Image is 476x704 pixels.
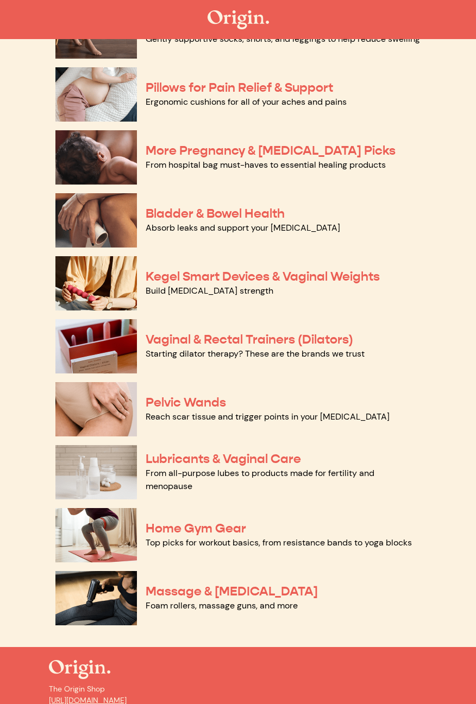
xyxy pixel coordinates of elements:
[146,395,226,410] a: Pelvic Wands
[146,348,365,359] a: Starting dilator therapy? These are the brands we trust
[146,222,340,233] a: Absorb leaks and support your [MEDICAL_DATA]
[146,451,301,467] a: Lubricants & Vaginal Care
[146,332,353,347] a: Vaginal & Rectal Trainers (Dilators)
[55,445,137,499] img: Lubricants & Vaginal Care
[55,130,137,185] img: More Pregnancy & Postpartum Picks
[55,67,137,122] img: Pillows for Pain Relief & Support
[146,584,318,599] a: Massage & [MEDICAL_DATA]
[146,269,380,284] a: Kegel Smart Devices & Vaginal Weights
[146,143,396,158] a: More Pregnancy & [MEDICAL_DATA] Picks
[55,319,137,373] img: Vaginal & Rectal Trainers (Dilators)
[146,206,285,221] a: Bladder & Bowel Health
[146,521,246,536] a: Home Gym Gear
[146,467,374,492] a: From all-purpose lubes to products made for fertility and menopause
[49,660,110,679] img: The Origin Shop
[146,600,298,611] a: Foam rollers, massage guns, and more
[55,571,137,625] img: Massage & Myofascial Release
[146,159,386,170] a: From hospital bag must-haves to essential healing products
[208,10,269,29] img: The Origin Shop
[146,411,390,422] a: Reach scar tissue and trigger points in your [MEDICAL_DATA]
[55,382,137,436] img: Pelvic Wands
[55,193,137,248] img: Bladder & Bowel Health
[146,537,412,548] a: Top picks for workout basics, from resistance bands to yoga blocks
[55,256,137,310] img: Kegel Smart Devices & Vaginal Weights
[146,285,273,296] a: Build [MEDICAL_DATA] strength
[146,80,333,96] a: Pillows for Pain Relief & Support
[146,96,347,107] a: Ergonomic cushions for all of your aches and pains
[55,508,137,562] img: Home Gym Gear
